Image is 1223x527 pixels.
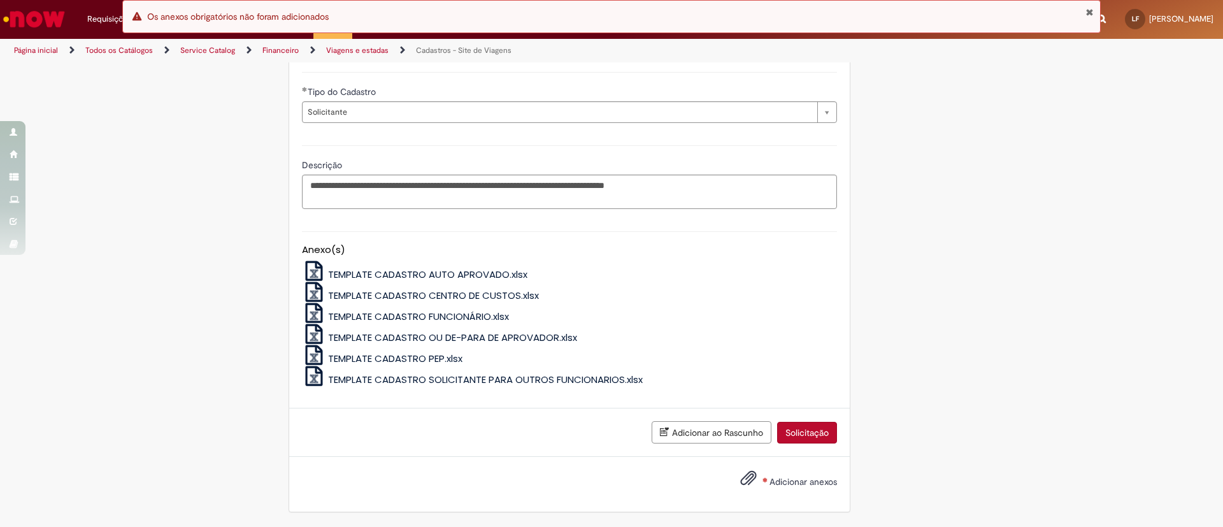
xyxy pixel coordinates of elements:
[1,6,67,32] img: ServiceNow
[302,175,837,209] textarea: Descrição
[308,102,811,122] span: Solicitante
[1085,7,1094,17] button: Fechar Notificação
[328,373,643,386] span: TEMPLATE CADASTRO SOLICITANTE PARA OUTROS FUNCIONARIOS.xlsx
[302,310,510,323] a: TEMPLATE CADASTRO FUNCIONÁRIO.xlsx
[180,45,235,55] a: Service Catalog
[328,289,539,302] span: TEMPLATE CADASTRO CENTRO DE CUSTOS.xlsx
[87,13,132,25] span: Requisições
[302,331,578,344] a: TEMPLATE CADASTRO OU DE-PARA DE APROVADOR.xlsx
[262,45,299,55] a: Financeiro
[302,159,345,171] span: Descrição
[85,45,153,55] a: Todos os Catálogos
[416,45,511,55] a: Cadastros - Site de Viagens
[326,45,389,55] a: Viagens e estadas
[302,87,308,92] span: Obrigatório Preenchido
[328,331,577,344] span: TEMPLATE CADASTRO OU DE-PARA DE APROVADOR.xlsx
[302,268,528,281] a: TEMPLATE CADASTRO AUTO APROVADO.xlsx
[10,39,806,62] ul: Trilhas de página
[777,422,837,444] button: Solicitação
[302,289,540,302] a: TEMPLATE CADASTRO CENTRO DE CUSTOS.xlsx
[308,86,378,97] span: Tipo do Cadastro
[328,310,509,323] span: TEMPLATE CADASTRO FUNCIONÁRIO.xlsx
[14,45,58,55] a: Página inicial
[328,268,527,281] span: TEMPLATE CADASTRO AUTO APROVADO.xlsx
[1132,15,1139,23] span: LF
[147,11,329,22] span: Os anexos obrigatórios não foram adicionados
[737,466,760,496] button: Adicionar anexos
[1149,13,1213,24] span: [PERSON_NAME]
[328,352,462,365] span: TEMPLATE CADASTRO PEP.xlsx
[302,373,643,386] a: TEMPLATE CADASTRO SOLICITANTE PARA OUTROS FUNCIONARIOS.xlsx
[302,352,463,365] a: TEMPLATE CADASTRO PEP.xlsx
[652,421,771,444] button: Adicionar ao Rascunho
[302,245,837,256] h5: Anexo(s)
[769,476,837,487] span: Adicionar anexos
